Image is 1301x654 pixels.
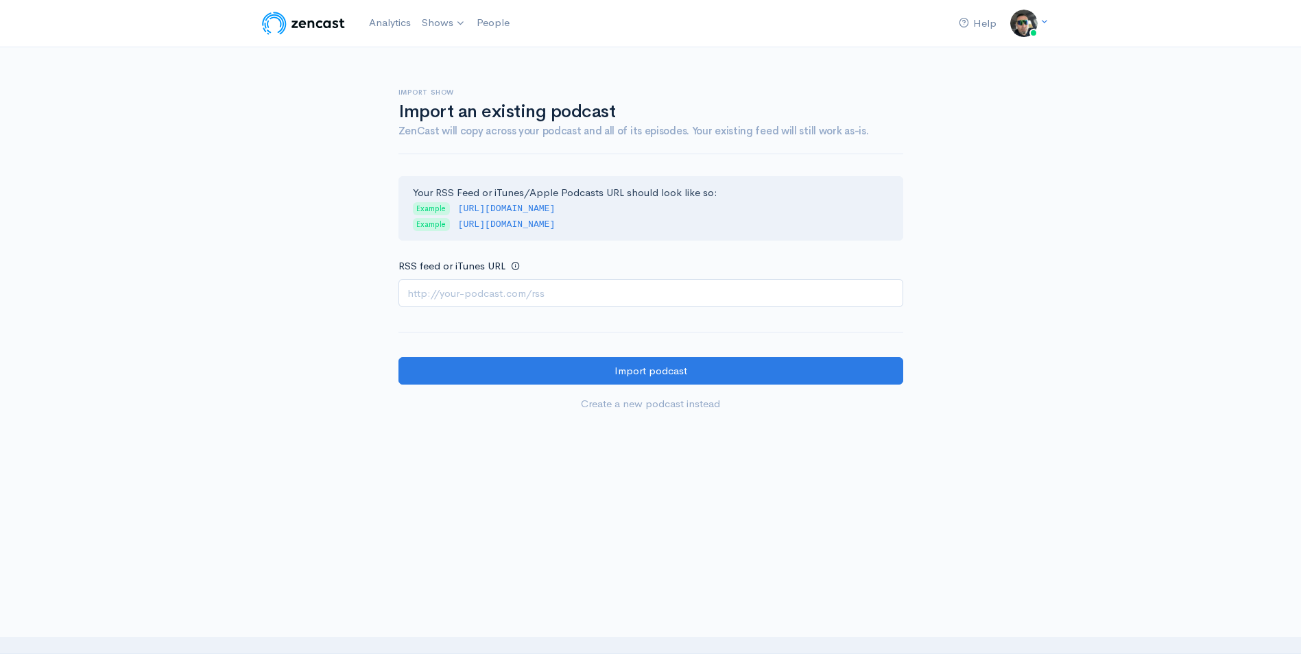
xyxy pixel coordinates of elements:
[363,8,416,38] a: Analytics
[413,218,450,231] span: Example
[1010,10,1038,37] img: ...
[458,219,556,230] code: [URL][DOMAIN_NAME]
[398,125,903,137] h4: ZenCast will copy across your podcast and all of its episodes. Your existing feed will still work...
[260,10,347,37] img: ZenCast Logo
[413,202,450,215] span: Example
[398,258,505,274] label: RSS feed or iTunes URL
[398,88,903,96] h6: Import show
[398,357,903,385] input: Import podcast
[471,8,515,38] a: People
[1254,607,1287,640] iframe: gist-messenger-bubble-iframe
[416,8,471,38] a: Shows
[398,279,903,307] input: http://your-podcast.com/rss
[458,204,556,214] code: [URL][DOMAIN_NAME]
[398,102,903,122] h1: Import an existing podcast
[953,9,1002,38] a: Help
[398,390,903,418] a: Create a new podcast instead
[398,176,903,241] div: Your RSS Feed or iTunes/Apple Podcasts URL should look like so:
